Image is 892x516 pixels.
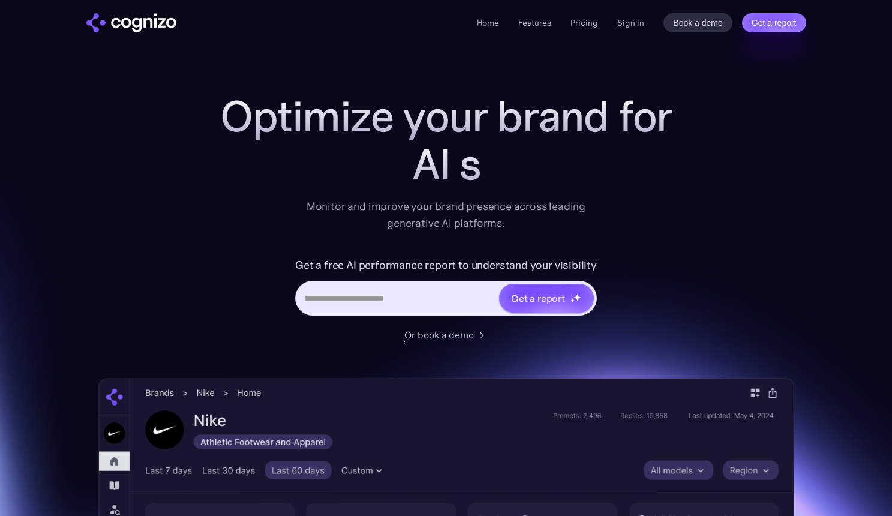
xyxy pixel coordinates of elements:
a: Get a reportstarstarstar [498,283,595,314]
label: Get a free AI performance report to understand your visibility [295,256,597,275]
a: Book a demo [663,13,732,32]
a: Or book a demo [404,328,488,342]
div: Or book a demo [404,328,474,342]
div: Get a report [511,291,565,305]
form: Hero URL Input Form [295,256,597,322]
img: star [570,294,572,296]
a: Home [477,17,499,28]
a: Pricing [570,17,598,28]
a: Get a report [742,13,806,32]
a: Sign in [617,16,644,30]
div: AI s [206,140,686,188]
a: home [86,13,176,32]
h1: Optimize your brand for [206,92,686,140]
img: cognizo logo [86,13,176,32]
div: Monitor and improve your brand presence across leading generative AI platforms. [299,198,594,232]
img: star [573,293,581,301]
img: star [570,298,575,302]
a: Features [518,17,551,28]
